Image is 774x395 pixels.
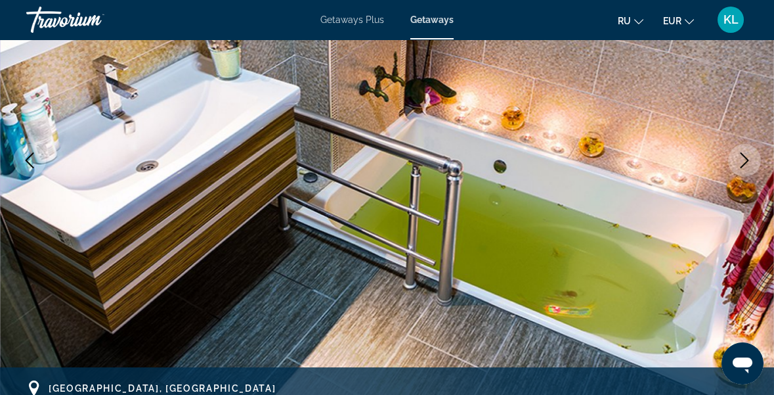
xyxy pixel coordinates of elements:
[723,13,739,26] span: KL
[320,14,384,25] a: Getaways Plus
[728,144,761,177] button: Next image
[618,16,631,26] span: ru
[714,6,748,34] button: User Menu
[26,3,158,37] a: Travorium
[13,144,46,177] button: Previous image
[663,11,694,30] button: Change currency
[663,16,681,26] span: EUR
[618,11,643,30] button: Change language
[49,383,276,394] span: [GEOGRAPHIC_DATA], [GEOGRAPHIC_DATA]
[410,14,454,25] a: Getaways
[721,342,763,384] iframe: Кнопка запуска окна обмена сообщениями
